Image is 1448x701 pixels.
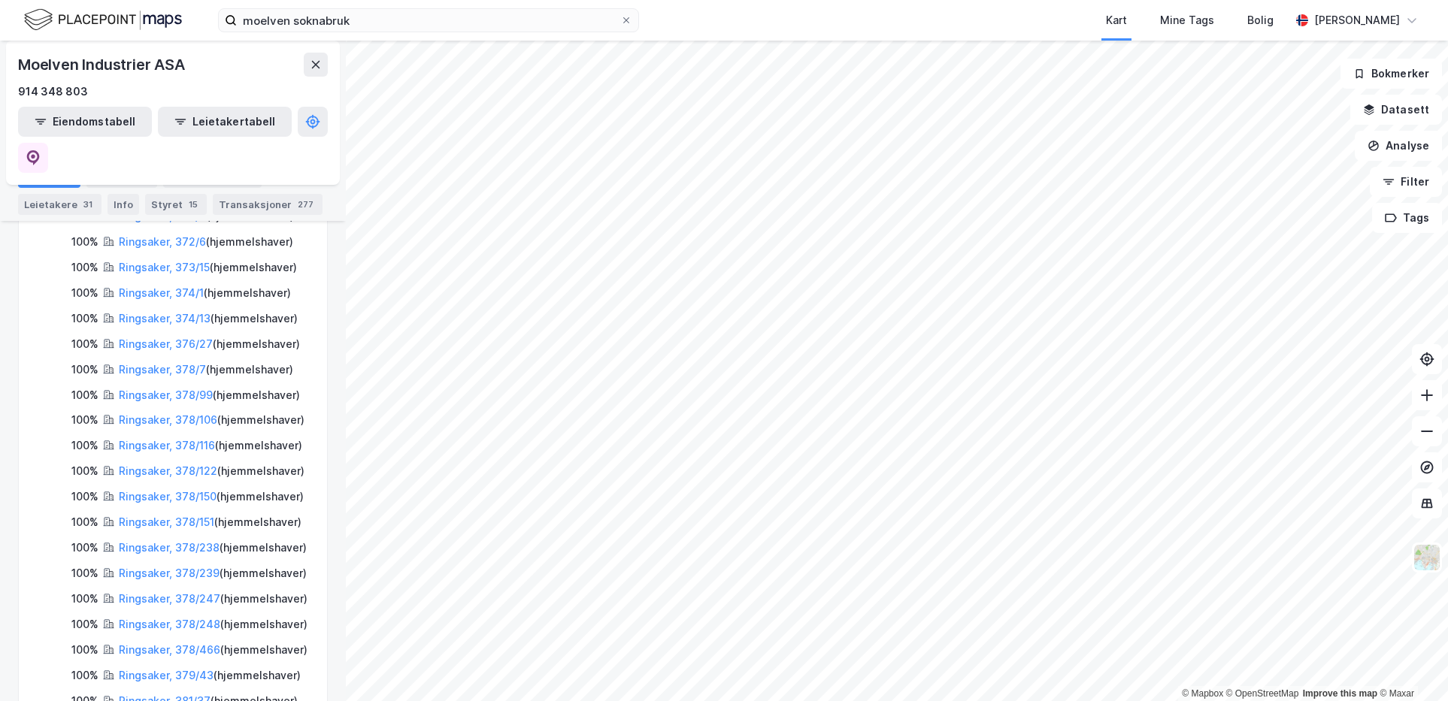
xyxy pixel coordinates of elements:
[119,539,307,557] div: ( hjemmelshaver )
[119,464,217,477] a: Ringsaker, 378/122
[119,592,220,605] a: Ringsaker, 378/247
[71,641,98,659] div: 100%
[1373,629,1448,701] iframe: Chat Widget
[119,210,207,222] a: Ringsaker, 372/4
[71,258,98,276] div: 100%
[71,615,98,633] div: 100%
[18,194,101,215] div: Leietakere
[119,363,206,376] a: Ringsaker, 378/7
[1413,543,1441,572] img: Z
[71,233,98,251] div: 100%
[71,411,98,429] div: 100%
[80,197,95,212] div: 31
[1340,59,1442,89] button: Bokmerker
[119,618,220,630] a: Ringsaker, 378/248
[119,643,220,656] a: Ringsaker, 378/466
[119,541,220,554] a: Ringsaker, 378/238
[119,411,304,429] div: ( hjemmelshaver )
[1226,688,1299,699] a: OpenStreetMap
[1182,688,1223,699] a: Mapbox
[24,7,182,33] img: logo.f888ab2527a4732fd821a326f86c7f29.svg
[119,437,302,455] div: ( hjemmelshaver )
[71,437,98,455] div: 100%
[119,615,307,633] div: ( hjemmelshaver )
[1303,688,1377,699] a: Improve this map
[18,107,152,137] button: Eiendomstabell
[119,312,211,325] a: Ringsaker, 374/13
[1372,203,1442,233] button: Tags
[71,513,98,531] div: 100%
[119,233,293,251] div: ( hjemmelshaver )
[295,197,317,212] div: 277
[145,194,207,215] div: Styret
[71,666,98,684] div: 100%
[119,515,214,528] a: Ringsaker, 378/151
[1106,11,1127,29] div: Kart
[119,258,297,276] div: ( hjemmelshaver )
[119,388,213,401] a: Ringsaker, 378/99
[71,284,98,302] div: 100%
[119,666,301,684] div: ( hjemmelshaver )
[119,361,293,379] div: ( hjemmelshaver )
[119,284,291,302] div: ( hjemmelshaver )
[71,590,98,608] div: 100%
[119,310,298,328] div: ( hjemmelshaver )
[119,564,307,582] div: ( hjemmelshaver )
[71,335,98,353] div: 100%
[119,669,214,681] a: Ringsaker, 379/43
[1160,11,1214,29] div: Mine Tags
[119,439,215,452] a: Ringsaker, 378/116
[71,488,98,506] div: 100%
[213,194,323,215] div: Transaksjoner
[1314,11,1400,29] div: [PERSON_NAME]
[119,261,210,273] a: Ringsaker, 373/15
[119,337,213,350] a: Ringsaker, 376/27
[71,564,98,582] div: 100%
[158,107,292,137] button: Leietakertabell
[71,462,98,480] div: 100%
[119,488,304,506] div: ( hjemmelshaver )
[119,590,307,608] div: ( hjemmelshaver )
[71,361,98,379] div: 100%
[18,53,188,77] div: Moelven Industrier ASA
[119,462,304,480] div: ( hjemmelshaver )
[237,9,620,32] input: Søk på adresse, matrikkel, gårdeiere, leietakere eller personer
[119,386,300,404] div: ( hjemmelshaver )
[18,83,88,101] div: 914 348 803
[119,335,300,353] div: ( hjemmelshaver )
[1373,629,1448,701] div: Kontrollprogram for chat
[71,386,98,404] div: 100%
[119,567,220,579] a: Ringsaker, 378/239
[1247,11,1274,29] div: Bolig
[119,513,301,531] div: ( hjemmelshaver )
[186,197,201,212] div: 15
[119,286,204,299] a: Ringsaker, 374/1
[1370,167,1442,197] button: Filter
[119,641,307,659] div: ( hjemmelshaver )
[119,490,217,503] a: Ringsaker, 378/150
[119,235,206,248] a: Ringsaker, 372/6
[71,539,98,557] div: 100%
[71,310,98,328] div: 100%
[119,413,217,426] a: Ringsaker, 378/106
[1350,95,1442,125] button: Datasett
[1355,131,1442,161] button: Analyse
[108,194,139,215] div: Info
